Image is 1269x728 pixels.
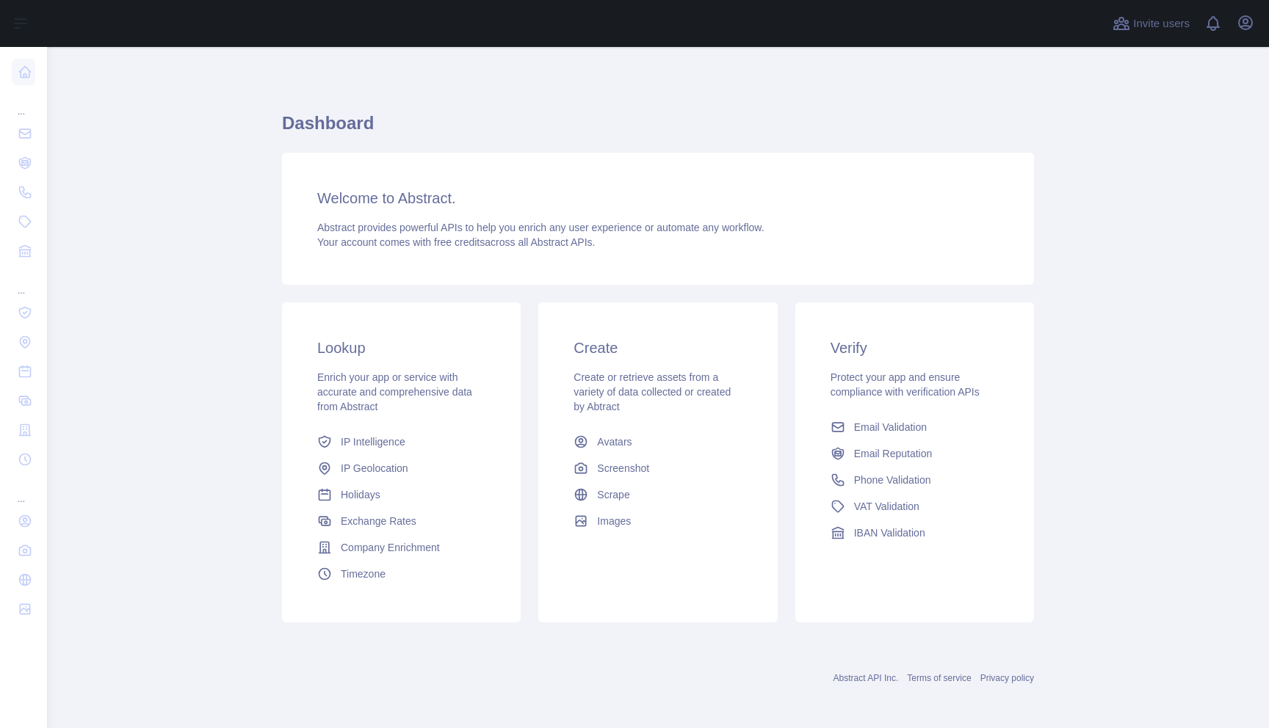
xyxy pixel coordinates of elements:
span: Your account comes with across all Abstract APIs. [317,236,595,248]
span: Phone Validation [854,473,931,487]
a: Scrape [568,481,748,508]
a: Email Validation [825,414,1005,440]
span: Email Reputation [854,446,933,461]
button: Invite users [1110,12,1193,35]
a: Avatars [568,429,748,455]
span: Holidays [341,487,380,502]
a: Abstract API Inc. [834,673,899,683]
span: IP Intelligence [341,434,405,449]
span: Abstract provides powerful APIs to help you enrich any user experience or automate any workflow. [317,222,764,233]
span: Email Validation [854,420,927,434]
span: Scrape [597,487,629,502]
a: Exchange Rates [311,508,491,534]
span: IP Geolocation [341,461,408,476]
span: Enrich your app or service with accurate and comprehensive data from Abstract [317,371,472,412]
div: ... [12,88,35,117]
a: IP Geolocation [311,455,491,481]
div: ... [12,267,35,296]
span: Exchange Rates [341,514,416,528]
a: IP Intelligence [311,429,491,455]
span: Timezone [341,567,386,581]
span: Create or retrieve assets from a variety of data collected or created by Abtract [574,371,731,412]
span: Avatars [597,434,632,449]
a: Company Enrichment [311,534,491,561]
span: Images [597,514,631,528]
h1: Dashboard [282,112,1034,147]
span: Protect your app and ensure compliance with verification APIs [831,371,980,398]
span: Company Enrichment [341,540,440,555]
a: Holidays [311,481,491,508]
span: free credits [434,236,485,248]
a: Images [568,508,748,534]
span: Invite users [1133,15,1190,32]
a: VAT Validation [825,493,1005,520]
h3: Create [574,338,742,358]
h3: Welcome to Abstract. [317,188,999,208]
a: Email Reputation [825,440,1005,467]
a: Screenshot [568,455,748,481]
h3: Verify [831,338,999,358]
a: Privacy policy [980,673,1034,683]
a: IBAN Validation [825,520,1005,546]
a: Terms of service [907,673,971,683]
a: Timezone [311,561,491,587]
span: Screenshot [597,461,649,476]
a: Phone Validation [825,467,1005,493]
span: VAT Validation [854,499,919,514]
h3: Lookup [317,338,485,358]
div: ... [12,476,35,505]
span: IBAN Validation [854,525,925,540]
